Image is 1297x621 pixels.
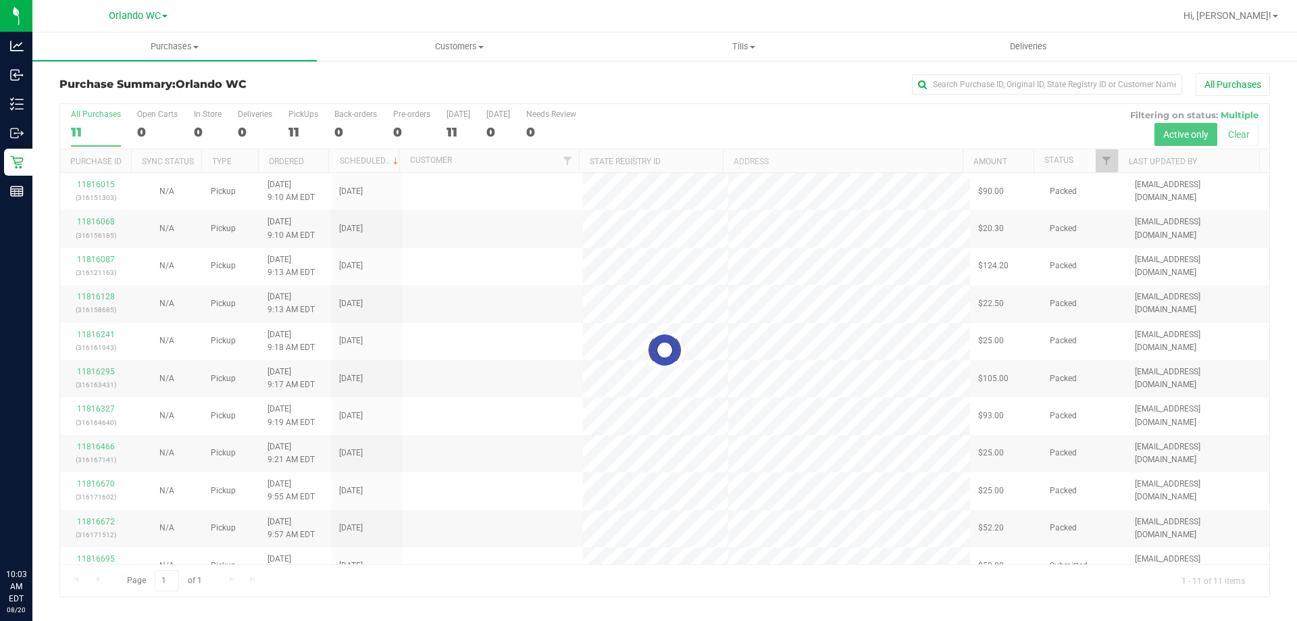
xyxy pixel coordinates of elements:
[886,32,1171,61] a: Deliveries
[10,126,24,140] inline-svg: Outbound
[317,32,601,61] a: Customers
[992,41,1065,53] span: Deliveries
[1196,73,1270,96] button: All Purchases
[601,32,886,61] a: Tills
[602,41,885,53] span: Tills
[10,184,24,198] inline-svg: Reports
[10,39,24,53] inline-svg: Analytics
[10,97,24,111] inline-svg: Inventory
[912,74,1182,95] input: Search Purchase ID, Original ID, State Registry ID or Customer Name...
[32,41,317,53] span: Purchases
[317,41,601,53] span: Customers
[32,32,317,61] a: Purchases
[176,78,247,91] span: Orlando WC
[40,511,56,527] iframe: Resource center unread badge
[14,513,54,553] iframe: Resource center
[1184,10,1271,21] span: Hi, [PERSON_NAME]!
[109,10,161,22] span: Orlando WC
[6,568,26,605] p: 10:03 AM EDT
[10,155,24,169] inline-svg: Retail
[6,605,26,615] p: 08/20
[59,78,463,91] h3: Purchase Summary:
[10,68,24,82] inline-svg: Inbound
